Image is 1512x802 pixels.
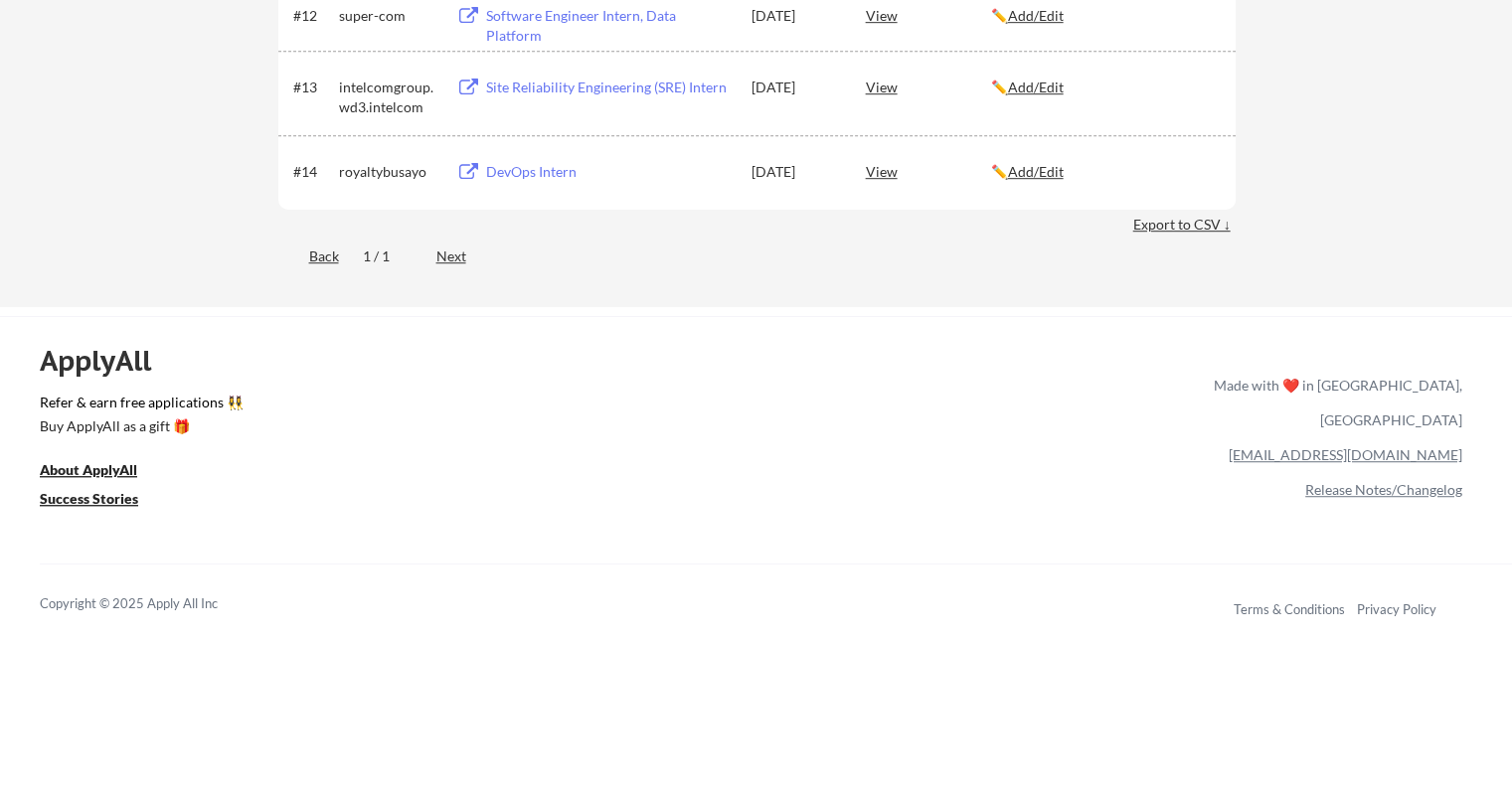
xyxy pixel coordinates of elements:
[40,419,239,433] div: Buy ApplyAll as a gift 🎁
[1357,601,1436,617] a: Privacy Policy
[486,6,733,45] div: Software Engineer Intern, Data Platform
[1305,481,1462,498] a: Release Notes/Changelog
[991,78,1218,97] div: ✏️
[486,162,733,182] div: DevOps Intern
[339,162,438,182] div: royaltybusayo
[1234,601,1345,617] a: Terms & Conditions
[40,461,137,478] u: About ApplyAll
[1206,368,1462,437] div: Made with ❤️ in [GEOGRAPHIC_DATA], [GEOGRAPHIC_DATA]
[40,489,165,514] a: Success Stories
[991,162,1218,182] div: ✏️
[752,6,839,26] div: [DATE]
[293,6,332,26] div: #12
[991,6,1218,26] div: ✏️
[1008,79,1064,95] u: Add/Edit
[293,162,332,182] div: #14
[40,416,239,441] a: Buy ApplyAll as a gift 🎁
[40,460,165,485] a: About ApplyAll
[752,162,839,182] div: [DATE]
[40,344,174,378] div: ApplyAll
[1229,446,1462,463] a: [EMAIL_ADDRESS][DOMAIN_NAME]
[40,594,268,614] div: Copyright © 2025 Apply All Inc
[40,490,138,507] u: Success Stories
[363,246,413,266] div: 1 / 1
[1008,7,1064,24] u: Add/Edit
[486,78,733,97] div: Site Reliability Engineering (SRE) Intern
[40,396,798,416] a: Refer & earn free applications 👯‍♀️
[339,78,438,116] div: intelcomgroup.wd3.intelcom
[866,153,991,189] div: View
[1133,215,1236,235] div: Export to CSV ↓
[752,78,839,97] div: [DATE]
[278,246,339,266] div: Back
[339,6,438,26] div: super-com
[293,78,332,97] div: #13
[866,69,991,104] div: View
[1008,163,1064,180] u: Add/Edit
[436,246,489,266] div: Next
